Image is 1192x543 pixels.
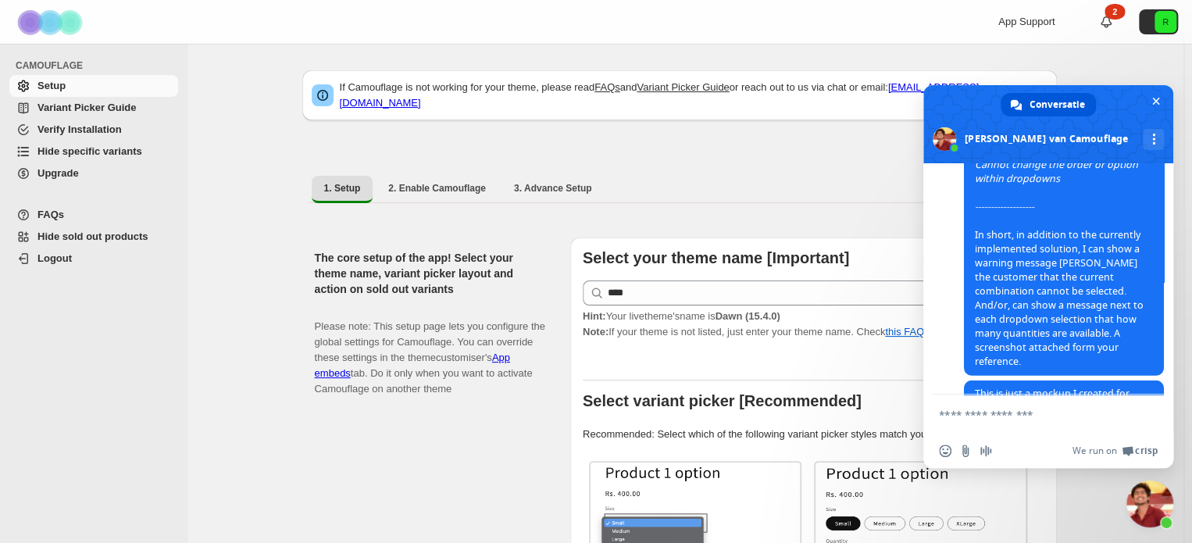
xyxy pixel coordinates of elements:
a: We run onCrisp [1072,445,1158,457]
span: Upgrade [37,167,79,179]
span: Verify Installation [37,123,122,135]
span: Hide specific variants [37,145,142,157]
span: Cannot change the order or option within dropdowns [975,158,1138,185]
span: FAQs [37,209,64,220]
p: If Camouflage is not working for your theme, please read and or reach out to us via chat or email: [340,80,1047,111]
p: If your theme is not listed, just enter your theme name. Check to find your theme name. [583,309,1044,340]
h2: The core setup of the app! Select your theme name, variant picker layout and action on sold out v... [315,250,545,297]
span: CAMOUFLAGE [16,59,180,72]
p: Please note: This setup page lets you configure the global settings for Camouflage. You can overr... [315,303,545,397]
div: Chat sluiten [1126,480,1173,527]
span: This is just a mockup I created for visualization [975,387,1130,414]
a: Logout [9,248,178,270]
a: Variant Picker Guide [9,97,178,119]
div: 2 [1105,4,1125,20]
span: App Support [998,16,1055,27]
span: 3. Advance Setup [514,182,592,195]
span: 2. Enable Camouflage [388,182,486,195]
span: Variant Picker Guide [37,102,136,113]
span: Setup [37,80,66,91]
button: Avatar with initials R [1139,9,1178,34]
b: Select your theme name [Important] [583,249,849,266]
span: Conversatie [1030,93,1085,116]
span: Stuur een bestand [959,445,972,457]
div: Meer kanalen [1143,129,1164,150]
a: Verify Installation [9,119,178,141]
b: Select variant picker [Recommended] [583,392,862,409]
a: Hide specific variants [9,141,178,163]
p: Recommended: Select which of the following variant picker styles match your theme. [583,427,1044,442]
a: Variant Picker Guide [637,81,729,93]
span: Emoji invoegen [939,445,951,457]
a: 2 [1098,14,1114,30]
strong: Note: [583,326,608,338]
a: Hide sold out products [9,226,178,248]
strong: Dawn (15.4.0) [715,310,780,322]
span: Avatar with initials R [1155,11,1176,33]
span: Audiobericht opnemen [980,445,992,457]
span: Your live theme's name is [583,310,780,322]
strong: Hint: [583,310,606,322]
span: Chat sluiten [1147,93,1164,109]
span: ------------------- [975,200,1034,213]
text: R [1162,17,1169,27]
a: Upgrade [9,163,178,184]
span: Hide sold out products [37,230,148,242]
a: Setup [9,75,178,97]
a: FAQs [9,204,178,226]
span: Logout [37,252,72,264]
div: Conversatie [1001,93,1096,116]
span: We run on [1072,445,1117,457]
img: Camouflage [12,1,91,44]
span: 1. Setup [324,182,361,195]
textarea: Typ een bericht... [939,408,1123,422]
a: this FAQ [885,326,924,338]
span: Crisp [1135,445,1158,457]
a: FAQs [594,81,620,93]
